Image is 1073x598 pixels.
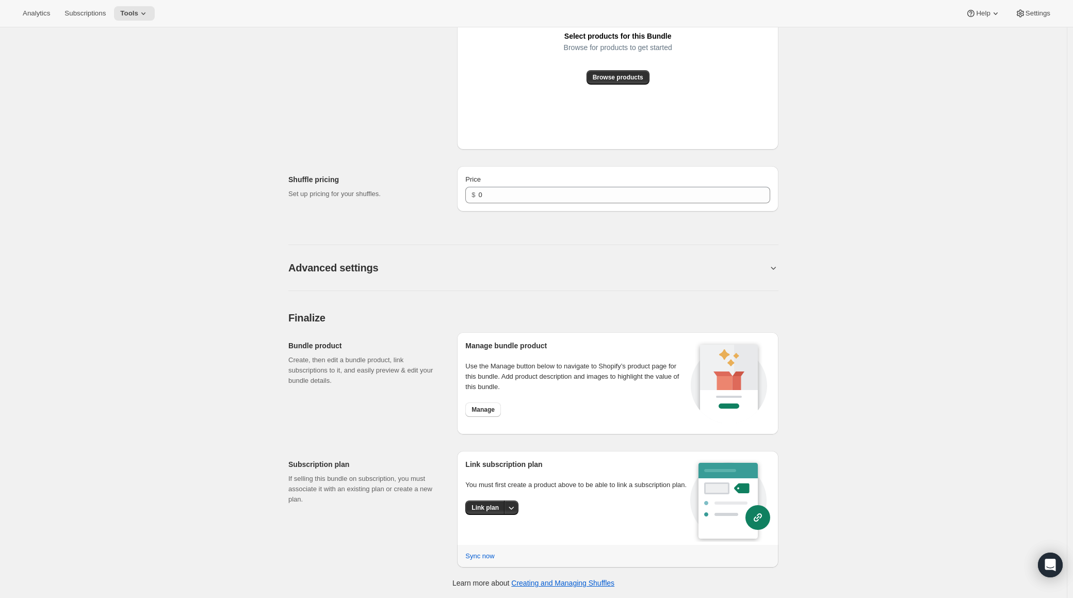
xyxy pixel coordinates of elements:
button: Help [960,6,1006,21]
span: Select products for this Bundle [564,29,672,43]
p: You must first create a product above to be able to link a subscription plan. [465,480,690,490]
button: Manage [465,402,501,417]
span: Tools [120,9,138,18]
button: More actions [504,500,518,515]
span: Link plan [472,504,499,512]
h2: Subscription plan [288,459,441,470]
h2: Manage bundle product [465,341,688,351]
button: Tools [114,6,155,21]
input: 10.00 [479,187,755,203]
a: Creating and Managing Shuffles [511,579,614,587]
span: Subscriptions [64,9,106,18]
span: Price [465,175,481,183]
button: Analytics [17,6,56,21]
span: Help [976,9,990,18]
button: Link plan [465,500,505,515]
p: If selling this bundle on subscription, you must associate it with an existing plan or create a n... [288,474,441,505]
span: Browse products [593,73,643,82]
span: $ [472,191,475,199]
p: Set up pricing for your shuffles. [288,189,441,199]
h2: Bundle product [288,341,441,351]
h2: Shuffle pricing [288,174,441,185]
span: Settings [1026,9,1050,18]
button: Browse products [587,70,649,85]
button: Sync now [459,548,500,564]
span: Manage [472,406,495,414]
button: Subscriptions [58,6,112,21]
span: Sync now [465,551,494,561]
h2: Link subscription plan [465,459,690,470]
button: Settings [1009,6,1056,21]
p: Create, then edit a bundle product, link subscriptions to it, and easily preview & edit your bund... [288,355,441,386]
div: Open Intercom Messenger [1038,553,1063,577]
h2: Advanced settings [288,262,378,274]
button: Advanced settings [288,262,768,274]
h2: Finalize [288,312,778,324]
p: Learn more about [452,578,614,588]
span: Analytics [23,9,50,18]
span: Browse for products to get started [564,40,672,55]
p: Use the Manage button below to navigate to Shopify’s product page for this bundle. Add product de... [465,361,688,392]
